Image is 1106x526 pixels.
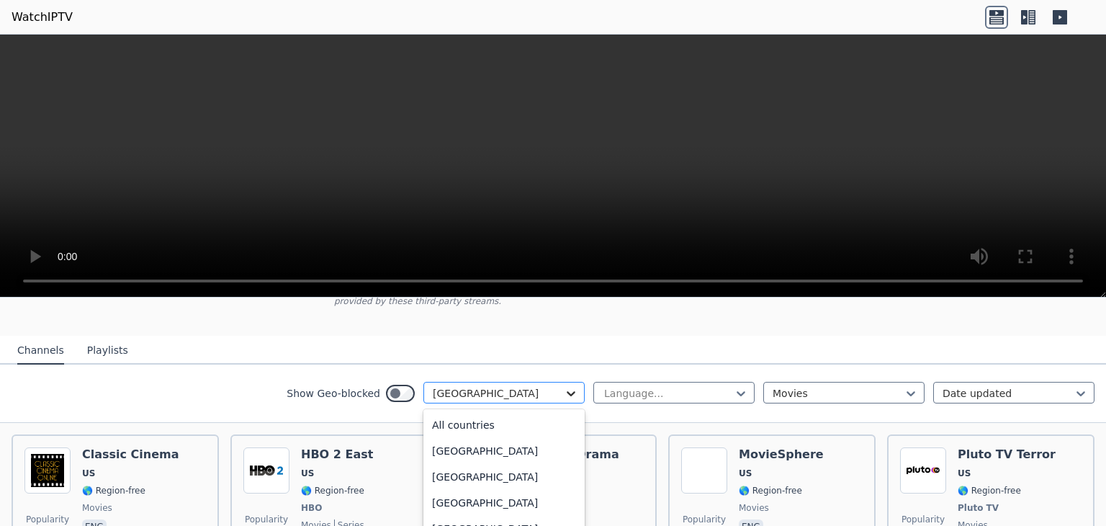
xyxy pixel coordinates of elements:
[423,464,585,490] div: [GEOGRAPHIC_DATA]
[739,485,802,496] span: 🌎 Region-free
[423,438,585,464] div: [GEOGRAPHIC_DATA]
[683,514,726,525] span: Popularity
[301,502,322,514] span: HBO
[423,412,585,438] div: All countries
[301,468,314,479] span: US
[301,447,373,462] h6: HBO 2 East
[12,9,73,26] a: WatchIPTV
[24,447,71,494] img: Classic Cinema
[958,468,971,479] span: US
[900,447,946,494] img: Pluto TV Terror
[958,485,1021,496] span: 🌎 Region-free
[82,447,179,462] h6: Classic Cinema
[82,468,95,479] span: US
[958,502,999,514] span: Pluto TV
[681,447,727,494] img: MovieSphere
[301,485,364,496] span: 🌎 Region-free
[739,502,769,514] span: movies
[245,514,288,525] span: Popularity
[17,337,64,365] button: Channels
[739,468,752,479] span: US
[739,447,824,462] h6: MovieSphere
[287,386,380,401] label: Show Geo-blocked
[243,447,289,494] img: HBO 2 East
[902,514,945,525] span: Popularity
[82,502,112,514] span: movies
[423,490,585,516] div: [GEOGRAPHIC_DATA]
[26,514,69,525] span: Popularity
[87,337,128,365] button: Playlists
[82,485,145,496] span: 🌎 Region-free
[958,447,1056,462] h6: Pluto TV Terror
